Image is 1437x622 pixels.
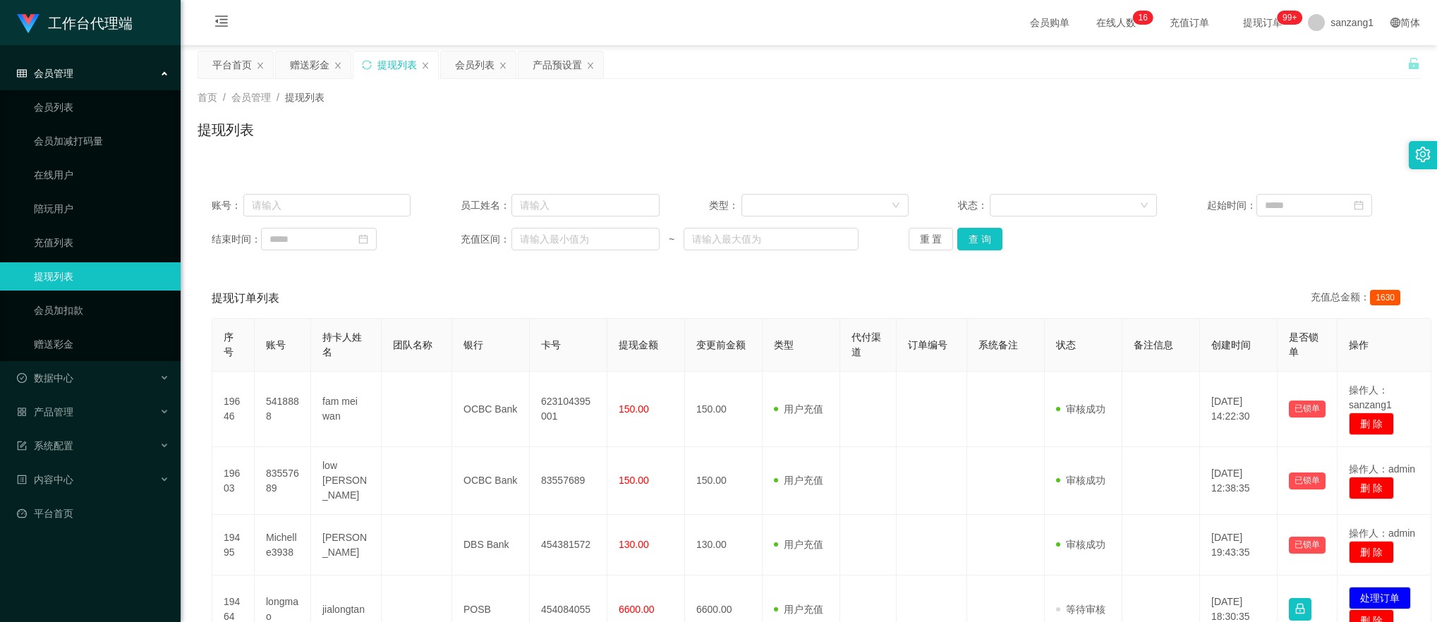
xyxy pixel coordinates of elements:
td: 454381572 [530,515,607,575]
td: DBS Bank [452,515,530,575]
span: 用户充值 [774,403,823,415]
div: 赠送彩金 [290,51,329,78]
i: 图标: setting [1415,147,1431,162]
td: [DATE] 19:43:35 [1200,515,1278,575]
td: [DATE] 14:22:30 [1200,372,1278,447]
sup: 1047 [1277,11,1302,25]
span: 充值区间： [461,232,511,247]
span: 类型： [709,198,741,213]
span: 审核成功 [1056,475,1105,486]
span: 创建时间 [1211,339,1251,350]
input: 请输入 [243,194,411,217]
span: 数据中心 [17,372,73,384]
a: 充值列表 [34,228,169,257]
span: 会员管理 [17,68,73,79]
span: 系统配置 [17,440,73,451]
span: 审核成功 [1056,403,1105,415]
i: 图标: close [421,61,430,70]
span: 150.00 [619,475,649,486]
div: 平台首页 [212,51,252,78]
i: 图标: close [586,61,595,70]
span: 操作人：admin [1349,528,1415,539]
button: 删 除 [1349,413,1394,435]
span: 130.00 [619,539,649,550]
a: 图标: dashboard平台首页 [17,499,169,528]
span: 状态： [958,198,990,213]
span: 审核成功 [1056,539,1105,550]
span: 结束时间： [212,232,261,247]
td: 150.00 [685,447,763,515]
i: 图标: down [1140,201,1148,211]
span: 系统备注 [978,339,1018,350]
span: 变更前金额 [696,339,746,350]
td: 83557689 [255,447,311,515]
span: 订单编号 [908,339,947,350]
span: / [223,92,226,103]
p: 1 [1139,11,1144,25]
td: fam mei wan [311,372,382,447]
td: 623104395001 [530,372,607,447]
td: OCBC Bank [452,447,530,515]
div: 提现列表 [377,51,417,78]
span: 1630 [1370,290,1400,305]
td: OCBC Bank [452,372,530,447]
span: / [277,92,279,103]
span: 提现列表 [285,92,325,103]
span: 6600.00 [619,604,655,615]
span: 账号： [212,198,243,213]
button: 查 询 [957,228,1002,250]
i: 图标: appstore-o [17,407,27,417]
i: 图标: sync [362,60,372,70]
button: 已锁单 [1289,401,1326,417]
div: 会员列表 [455,51,495,78]
sup: 16 [1133,11,1153,25]
i: 图标: profile [17,475,27,484]
span: 状态 [1056,339,1076,350]
i: 图标: menu-fold [198,1,245,46]
td: 130.00 [685,515,763,575]
span: 产品管理 [17,406,73,417]
i: 图标: unlock [1407,57,1420,70]
button: 图标: lock [1289,598,1311,621]
i: 图标: calendar [1354,200,1364,210]
button: 已锁单 [1289,472,1326,489]
i: 图标: close [499,61,507,70]
span: 类型 [774,339,794,350]
span: 充值订单 [1163,18,1216,28]
span: 提现订单列表 [212,290,279,307]
span: 提现订单 [1236,18,1290,28]
span: 操作人：admin [1349,463,1415,475]
i: 图标: form [17,441,27,451]
h1: 提现列表 [198,119,254,140]
td: 19495 [212,515,255,575]
div: 充值总金额： [1311,290,1406,307]
a: 陪玩用户 [34,195,169,223]
button: 删 除 [1349,477,1394,499]
span: 会员管理 [231,92,271,103]
span: 卡号 [541,339,561,350]
button: 删 除 [1349,541,1394,563]
i: 图标: global [1390,18,1400,28]
span: 起始时间： [1207,198,1256,213]
input: 请输入最大值为 [684,228,859,250]
i: 图标: table [17,68,27,78]
td: 83557689 [530,447,607,515]
i: 图标: close [334,61,342,70]
span: 提现金额 [619,339,658,350]
td: 150.00 [685,372,763,447]
input: 请输入最小值为 [511,228,660,250]
button: 重 置 [909,228,954,250]
i: 图标: down [892,201,900,211]
span: 首页 [198,92,217,103]
span: 内容中心 [17,474,73,485]
i: 图标: check-circle-o [17,373,27,383]
a: 工作台代理端 [17,17,133,28]
span: 持卡人姓名 [322,331,362,358]
a: 会员加减打码量 [34,127,169,155]
p: 6 [1143,11,1148,25]
span: 等待审核 [1056,604,1105,615]
div: 产品预设置 [533,51,582,78]
span: 代付渠道 [851,331,881,358]
span: 账号 [266,339,286,350]
a: 在线用户 [34,161,169,189]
